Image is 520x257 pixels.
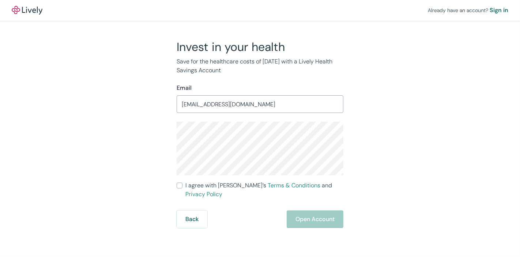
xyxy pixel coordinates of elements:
div: Already have an account? [428,6,508,15]
p: Save for the healthcare costs of [DATE] with a Lively Health Savings Account [177,57,343,75]
span: I agree with [PERSON_NAME]’s and [185,181,343,199]
h2: Invest in your health [177,40,343,54]
img: Lively [12,6,42,15]
button: Back [177,210,207,228]
a: Terms & Conditions [268,181,320,189]
a: LivelyLively [12,6,42,15]
label: Email [177,84,192,92]
a: Sign in [490,6,508,15]
a: Privacy Policy [185,190,222,198]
